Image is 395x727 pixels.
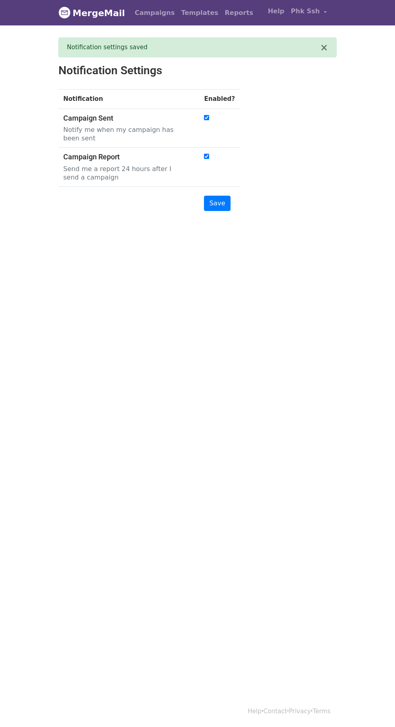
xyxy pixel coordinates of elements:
h5: Campaign Sent [63,114,186,123]
a: Terms [313,708,331,715]
img: MergeMail logo [58,6,71,19]
a: Privacy [289,708,311,715]
a: Reports [222,5,257,21]
p: Send me a report 24 hours after I send a campaign [63,165,186,182]
h2: Notification Settings [58,64,240,77]
input: Save [204,196,230,211]
a: MergeMail [58,4,125,21]
span: Phk Ssh [291,6,320,16]
a: Templates [178,5,221,21]
a: Campaigns [131,5,178,21]
a: Help [264,3,287,19]
a: Phk Ssh [288,3,330,22]
div: Notification settings saved [67,43,320,52]
button: × [320,43,328,52]
th: Enabled? [199,90,240,109]
th: Notification [58,90,199,109]
p: Notify me when my campaign has been sent [63,125,186,142]
a: Help [248,708,262,715]
a: Contact [264,708,287,715]
h5: Campaign Report [63,153,186,161]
